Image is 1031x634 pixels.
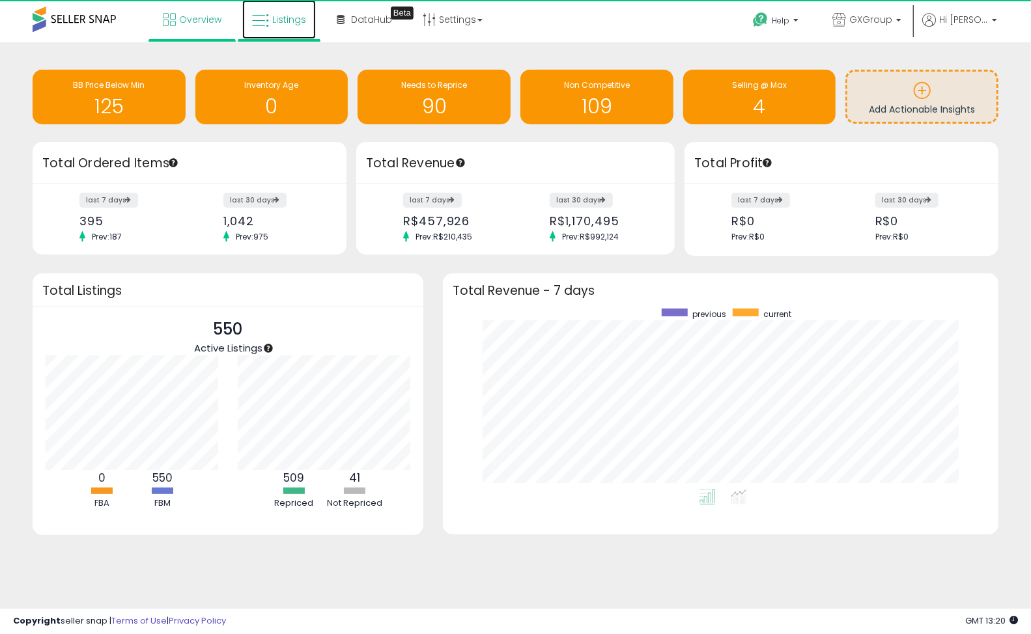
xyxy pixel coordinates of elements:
[922,13,997,42] a: Hi [PERSON_NAME]
[409,231,479,242] span: Prev: R$210,435
[694,154,989,172] h3: Total Profit
[223,214,324,228] div: 1,042
[179,13,221,26] span: Overview
[556,231,625,242] span: Prev: R$992,124
[731,214,832,228] div: R$0
[550,214,652,228] div: R$1,170,495
[752,12,769,28] i: Get Help
[325,497,384,510] div: Not Repriced
[202,96,342,117] h1: 0
[763,309,791,320] span: current
[875,214,976,228] div: R$0
[79,193,138,208] label: last 7 days
[403,193,462,208] label: last 7 days
[244,79,298,90] span: Inventory Age
[195,70,348,124] a: Inventory Age 0
[401,79,467,90] span: Needs to Reprice
[79,214,180,228] div: 395
[33,70,186,124] a: BB Price Below Min 125
[167,157,179,169] div: Tooltip anchor
[455,157,466,169] div: Tooltip anchor
[453,286,989,296] h3: Total Revenue - 7 days
[690,96,830,117] h1: 4
[39,96,179,117] h1: 125
[564,79,630,90] span: Non Competitive
[761,157,773,169] div: Tooltip anchor
[351,13,392,26] span: DataHub
[73,79,145,90] span: BB Price Below Min
[875,193,939,208] label: last 30 days
[939,13,988,26] span: Hi [PERSON_NAME]
[849,13,892,26] span: GXGroup
[527,96,667,117] h1: 109
[98,470,106,486] b: 0
[550,193,613,208] label: last 30 days
[364,96,504,117] h1: 90
[42,154,337,172] h3: Total Ordered Items
[349,470,360,486] b: 41
[194,317,262,342] p: 550
[875,231,909,242] span: Prev: R$0
[358,70,511,124] a: Needs to Reprice 90
[72,497,131,510] div: FBA
[229,231,275,242] span: Prev: 975
[283,470,304,486] b: 509
[366,154,665,172] h3: Total Revenue
[683,70,836,124] a: Selling @ Max 4
[742,2,812,42] a: Help
[731,193,790,208] label: last 7 days
[692,309,726,320] span: previous
[869,103,975,116] span: Add Actionable Insights
[264,497,323,510] div: Repriced
[223,193,287,208] label: last 30 days
[42,286,414,296] h3: Total Listings
[847,72,996,122] a: Add Actionable Insights
[194,341,262,355] span: Active Listings
[391,7,414,20] div: Tooltip anchor
[152,470,173,486] b: 550
[85,231,128,242] span: Prev: 187
[272,13,306,26] span: Listings
[403,214,505,228] div: R$457,926
[732,79,787,90] span: Selling @ Max
[731,231,765,242] span: Prev: R$0
[772,15,789,26] span: Help
[262,342,274,354] div: Tooltip anchor
[520,70,673,124] a: Non Competitive 109
[133,497,191,510] div: FBM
